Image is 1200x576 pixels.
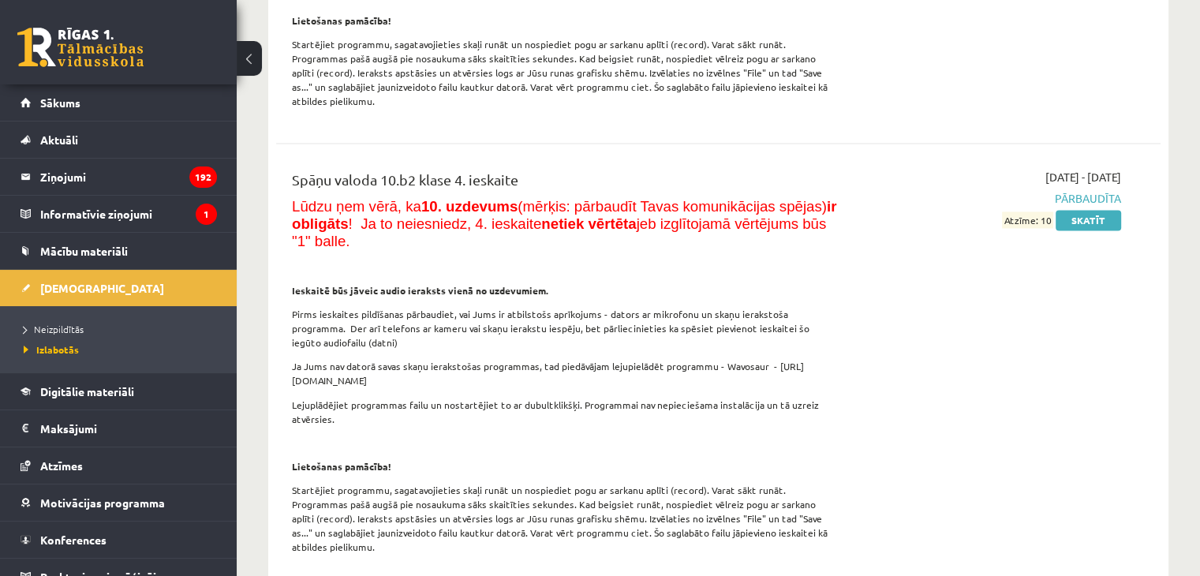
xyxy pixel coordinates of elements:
[292,198,836,232] b: ir obligāts
[21,196,217,232] a: Informatīvie ziņojumi1
[189,166,217,188] i: 192
[541,215,636,232] b: netiek vērtēta
[24,343,79,356] span: Izlabotās
[40,458,83,473] span: Atzīmes
[1045,169,1121,185] span: [DATE] - [DATE]
[292,14,391,27] strong: Lietošanas pamācība!
[861,190,1121,207] span: Pārbaudīta
[1056,210,1121,230] a: Skatīt
[1002,211,1053,228] span: Atzīme: 10
[21,159,217,195] a: Ziņojumi192
[292,198,836,249] span: Lūdzu ņem vērā, ka (mērķis: pārbaudīt Tavas komunikācijas spējas) ! Ja to neiesniedz, 4. ieskaite...
[292,459,391,472] strong: Lietošanas pamācība!
[292,397,837,425] p: Lejuplādējiet programmas failu un nostartējiet to ar dubultklikšķi. Programmai nav nepieciešama i...
[17,28,144,67] a: Rīgas 1. Tālmācības vidusskola
[40,533,107,547] span: Konferences
[21,447,217,484] a: Atzīmes
[40,95,80,110] span: Sākums
[21,484,217,521] a: Motivācijas programma
[21,84,217,121] a: Sākums
[40,410,217,447] legend: Maksājumi
[21,122,217,158] a: Aktuāli
[292,284,549,297] strong: Ieskaitē būs jāveic audio ieraksts vienā no uzdevumiem.
[21,270,217,306] a: [DEMOGRAPHIC_DATA]
[21,373,217,410] a: Digitālie materiāli
[292,37,837,108] p: Startējiet programmu, sagatavojieties skaļi runāt un nospiediet pogu ar sarkanu aplīti (record). ...
[40,244,128,258] span: Mācību materiāli
[40,196,217,232] legend: Informatīvie ziņojumi
[21,233,217,269] a: Mācību materiāli
[21,410,217,447] a: Maksājumi
[292,359,837,387] p: Ja Jums nav datorā savas skaņu ierakstošas programmas, tad piedāvājam lejupielādēt programmu - Wa...
[196,204,217,225] i: 1
[24,342,221,357] a: Izlabotās
[40,133,78,147] span: Aktuāli
[40,281,164,295] span: [DEMOGRAPHIC_DATA]
[21,522,217,558] a: Konferences
[24,323,84,335] span: Neizpildītās
[40,384,134,398] span: Digitālie materiāli
[292,307,837,350] p: Pirms ieskaites pildīšanas pārbaudiet, vai Jums ir atbilstošs aprīkojums - dators ar mikrofonu un...
[40,496,165,510] span: Motivācijas programma
[40,159,217,195] legend: Ziņojumi
[292,482,837,553] p: Startējiet programmu, sagatavojieties skaļi runāt un nospiediet pogu ar sarkanu aplīti (record). ...
[292,169,837,198] div: Spāņu valoda 10.b2 klase 4. ieskaite
[24,322,221,336] a: Neizpildītās
[421,198,518,215] b: 10. uzdevums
